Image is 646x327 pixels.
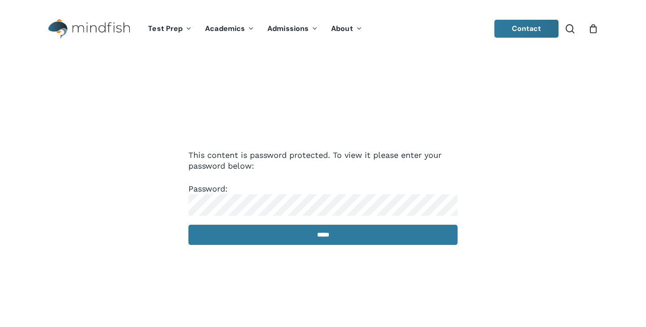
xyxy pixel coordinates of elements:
[494,20,559,38] a: Contact
[148,24,183,33] span: Test Prep
[267,24,309,33] span: Admissions
[324,25,369,33] a: About
[512,24,541,33] span: Contact
[331,24,353,33] span: About
[188,194,458,216] input: Password:
[141,12,368,46] nav: Main Menu
[261,25,324,33] a: Admissions
[198,25,261,33] a: Academics
[141,25,198,33] a: Test Prep
[188,184,458,209] label: Password:
[188,150,458,183] p: This content is password protected. To view it please enter your password below:
[36,12,610,46] header: Main Menu
[588,24,598,34] a: Cart
[205,24,245,33] span: Academics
